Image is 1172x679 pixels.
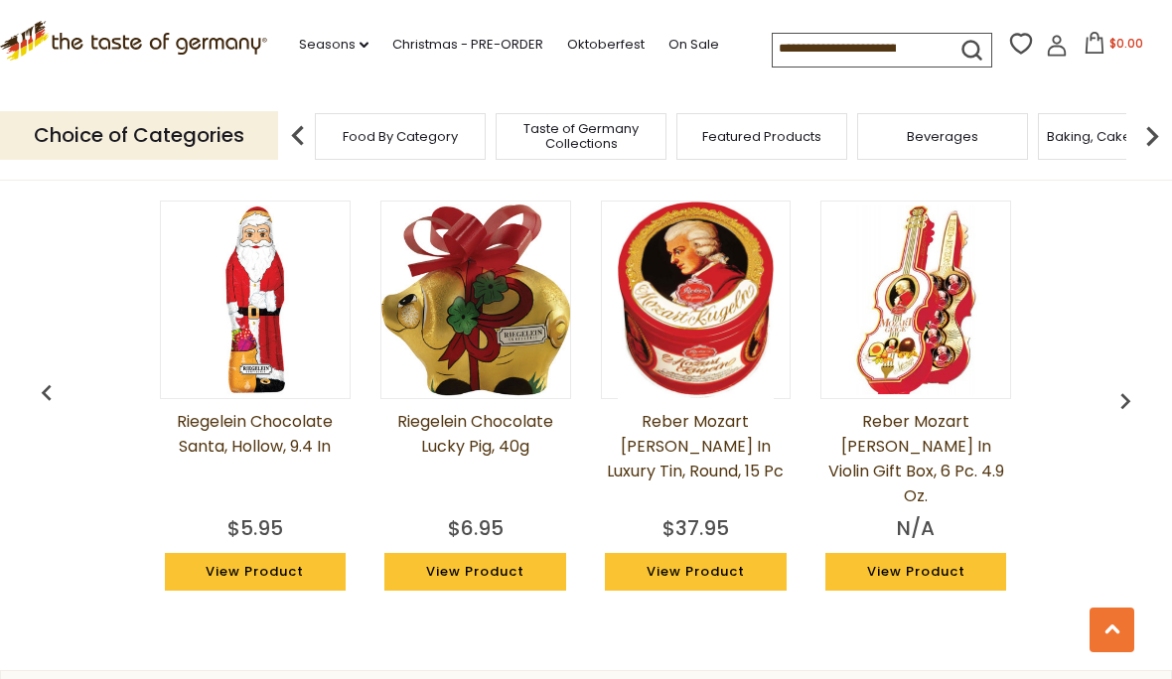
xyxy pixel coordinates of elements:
a: View Product [384,553,565,591]
a: Reber Mozart [PERSON_NAME] in Luxury Tin, Round, 15 pc [601,409,792,508]
a: View Product [605,553,786,591]
a: Reber Mozart [PERSON_NAME] in Violin Gift Box, 6 pc. 4.9 oz. [820,409,1011,508]
a: Christmas - PRE-ORDER [392,34,543,56]
a: Beverages [907,129,978,144]
img: Reber Mozart Kugel in Luxury Tin, Round, 15 pc [618,202,775,398]
a: View Product [825,553,1006,591]
img: next arrow [1132,116,1172,156]
a: Featured Products [702,129,821,144]
img: previous arrow [31,377,63,409]
img: previous arrow [278,116,318,156]
span: $0.00 [1109,35,1143,52]
a: Food By Category [343,129,458,144]
div: $5.95 [227,513,283,543]
button: $0.00 [1072,32,1156,62]
img: previous arrow [1109,385,1141,417]
a: Riegelein Chocolate Santa, Hollow, 9.4 in [160,409,351,508]
a: Taste of Germany Collections [502,121,660,151]
a: Riegelein Chocolate Lucky Pig, 40g [380,409,571,508]
a: On Sale [668,34,719,56]
img: Riegelein Chocolate Lucky Pig, 40g [381,204,570,396]
a: Seasons [299,34,368,56]
img: Reber Mozart Kugel in Violin Gift Box, 6 pc. 4.9 oz. [821,205,1010,394]
div: $6.95 [448,513,504,543]
a: Oktoberfest [567,34,645,56]
img: Riegelein Chocolate Santa, Hollow, 9.4 in [161,205,350,394]
div: $37.95 [662,513,729,543]
div: N/A [897,513,935,543]
a: View Product [165,553,346,591]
